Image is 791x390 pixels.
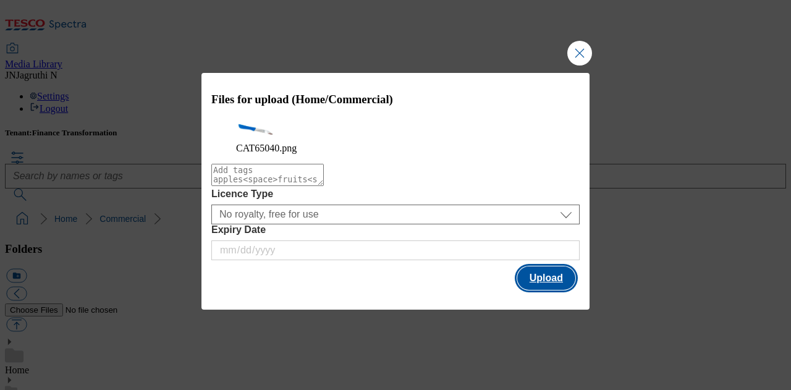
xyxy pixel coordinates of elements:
button: Upload [517,266,575,290]
img: preview [236,118,273,140]
div: Modal [201,73,590,310]
button: Close Modal [567,41,592,66]
figcaption: CAT65040.png [236,143,555,154]
label: Expiry Date [211,224,580,235]
label: Licence Type [211,189,580,200]
h3: Files for upload (Home/Commercial) [211,93,580,106]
